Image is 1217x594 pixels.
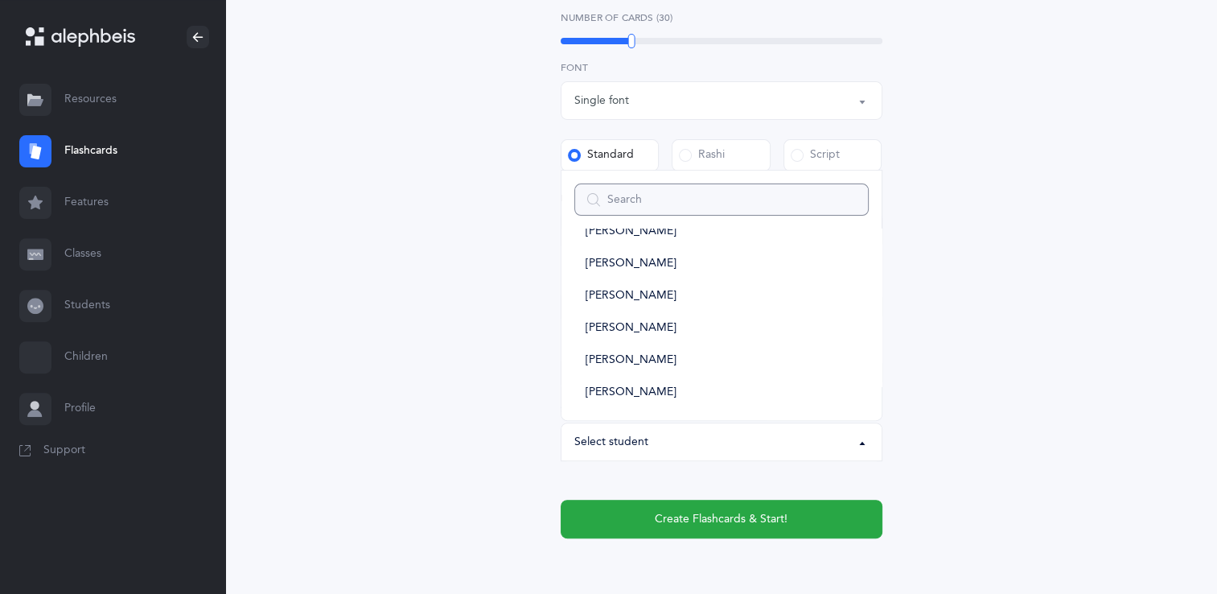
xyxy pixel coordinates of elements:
[561,10,882,25] label: Number of Cards (30)
[655,511,787,528] span: Create Flashcards & Start!
[43,443,85,459] span: Support
[586,225,676,239] span: [PERSON_NAME]
[561,500,882,538] button: Create Flashcards & Start!
[586,289,676,303] span: [PERSON_NAME]
[568,147,634,163] div: Standard
[586,353,676,368] span: [PERSON_NAME]
[1137,514,1198,575] iframe: Drift Widget Chat Controller
[561,423,882,461] button: Select student
[586,321,676,336] span: [PERSON_NAME]
[561,60,882,75] label: Font
[586,257,676,271] span: [PERSON_NAME]
[574,434,648,451] div: Select student
[679,147,725,163] div: Rashi
[791,147,840,163] div: Script
[561,81,882,120] button: Single font
[574,184,869,216] input: Search
[574,93,629,109] div: Single font
[586,386,676,400] span: [PERSON_NAME]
